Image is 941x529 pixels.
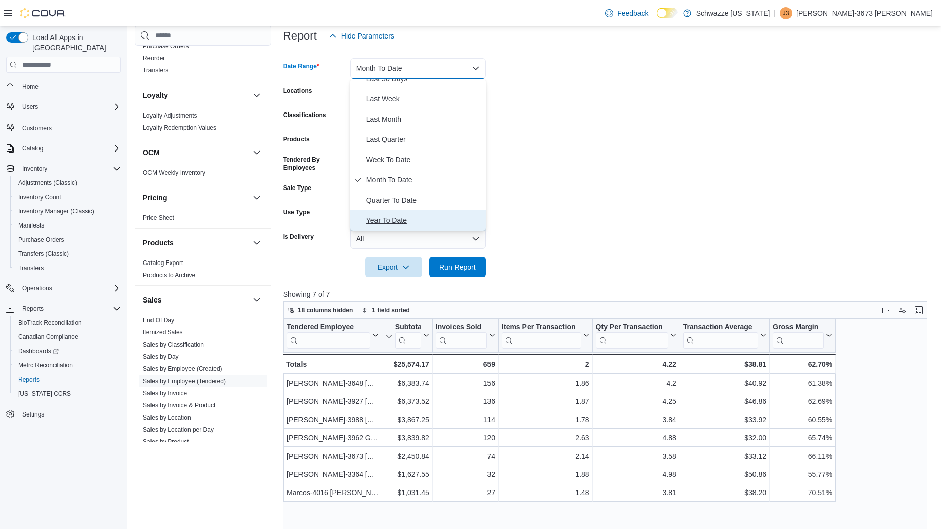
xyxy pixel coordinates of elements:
[601,3,652,23] a: Feedback
[14,234,121,246] span: Purchase Orders
[366,194,482,206] span: Quarter To Date
[502,395,589,407] div: 1.87
[287,323,379,349] button: Tendered Employee
[657,8,678,18] input: Dark Mode
[14,345,121,357] span: Dashboards
[10,176,125,190] button: Adjustments (Classic)
[143,112,197,119] a: Loyalty Adjustments
[143,426,214,433] a: Sales by Location per Day
[350,58,486,79] button: Month To Date
[683,450,766,462] div: $33.12
[18,408,121,421] span: Settings
[143,329,183,336] a: Itemized Sales
[2,141,125,156] button: Catalog
[358,304,414,316] button: 1 field sorted
[773,486,832,499] div: 70.51%
[287,450,379,462] div: [PERSON_NAME]-3673 [PERSON_NAME]
[436,395,495,407] div: 136
[341,31,394,41] span: Hide Parameters
[143,353,179,361] span: Sales by Day
[385,432,429,444] div: $3,839.82
[143,55,165,62] a: Reorder
[283,233,314,241] label: Is Delivery
[18,81,43,93] a: Home
[283,156,346,172] label: Tendered By Employees
[502,413,589,426] div: 1.78
[143,389,187,397] span: Sales by Invoice
[18,207,94,215] span: Inventory Manager (Classic)
[143,426,214,434] span: Sales by Location per Day
[371,257,416,277] span: Export
[18,80,121,93] span: Home
[143,43,189,50] a: Purchase Orders
[18,250,69,258] span: Transfers (Classic)
[773,358,832,370] div: 62.70%
[18,163,121,175] span: Inventory
[502,323,581,332] div: Items Per Transaction
[143,295,162,305] h3: Sales
[143,341,204,348] a: Sales by Classification
[683,323,758,332] div: Transaction Average
[502,468,589,480] div: 1.88
[880,304,892,316] button: Keyboard shortcuts
[18,375,40,384] span: Reports
[143,390,187,397] a: Sales by Invoice
[283,30,317,42] h3: Report
[18,361,73,369] span: Metrc Reconciliation
[595,486,676,499] div: 3.81
[143,238,174,248] h3: Products
[18,142,121,155] span: Catalog
[143,413,191,422] span: Sales by Location
[385,468,429,480] div: $1,627.55
[14,388,75,400] a: [US_STATE] CCRS
[502,486,589,499] div: 1.48
[385,395,429,407] div: $6,373.52
[366,133,482,145] span: Last Quarter
[683,323,758,349] div: Transaction Average
[14,359,77,371] a: Metrc Reconciliation
[436,323,487,332] div: Invoices Sold
[2,79,125,94] button: Home
[2,281,125,295] button: Operations
[143,317,174,324] a: End Of Day
[325,26,398,46] button: Hide Parameters
[2,120,125,135] button: Customers
[436,323,495,349] button: Invoices Sold
[10,330,125,344] button: Canadian Compliance
[22,305,44,313] span: Reports
[896,304,909,316] button: Display options
[18,221,44,230] span: Manifests
[143,169,205,177] span: OCM Weekly Inventory
[143,90,168,100] h3: Loyalty
[18,303,48,315] button: Reports
[143,111,197,120] span: Loyalty Adjustments
[773,413,832,426] div: 60.55%
[502,450,589,462] div: 2.14
[436,413,495,426] div: 114
[2,100,125,114] button: Users
[372,306,410,314] span: 1 field sorted
[18,101,121,113] span: Users
[14,219,48,232] a: Manifests
[143,214,174,222] span: Price Sheet
[135,109,271,138] div: Loyalty
[143,271,195,279] span: Products to Archive
[10,190,125,204] button: Inventory Count
[436,323,487,349] div: Invoices Sold
[2,162,125,176] button: Inventory
[143,124,216,131] a: Loyalty Redemption Values
[143,42,189,50] span: Purchase Orders
[143,193,167,203] h3: Pricing
[366,214,482,226] span: Year To Date
[780,7,792,19] div: John-3673 Montoya
[436,377,495,389] div: 156
[683,486,766,499] div: $38.20
[366,154,482,166] span: Week To Date
[10,387,125,401] button: [US_STATE] CCRS
[683,432,766,444] div: $32.00
[595,377,676,389] div: 4.2
[287,395,379,407] div: [PERSON_NAME]-3927 [PERSON_NAME]
[502,323,589,349] button: Items Per Transaction
[143,147,160,158] h3: OCM
[135,314,271,488] div: Sales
